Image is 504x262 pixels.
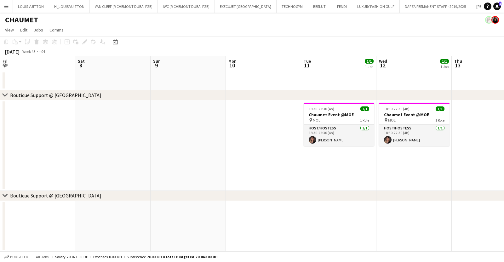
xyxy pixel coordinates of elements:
[400,0,471,13] button: DAFZA PERMANENT STAFF - 2019/2025
[153,58,161,64] span: Sun
[378,62,387,69] span: 12
[304,112,374,117] h3: Chaumet Event @MOE
[436,106,444,111] span: 1/1
[365,59,374,64] span: 1/1
[485,16,493,24] app-user-avatar: Ines de Puybaudet
[47,26,66,34] a: Comms
[332,0,352,13] button: FENDI
[352,0,400,13] button: LUXURY FASHION GULF
[3,58,8,64] span: Fri
[304,58,311,64] span: Tue
[10,92,101,98] div: Boutique Support @ [GEOGRAPHIC_DATA]
[165,254,218,259] span: Total Budgeted 70 049.00 DH
[2,62,8,69] span: 7
[10,255,28,259] span: Budgeted
[35,254,50,259] span: All jobs
[20,27,27,33] span: Edit
[277,0,308,13] button: TECHNOGYM
[78,58,85,64] span: Sat
[227,62,237,69] span: 10
[90,0,158,13] button: VAN CLEEF (RICHEMONT DUBAI FZE)
[49,27,64,33] span: Comms
[5,48,20,55] div: [DATE]
[308,0,332,13] button: BERLUTI
[493,3,501,10] a: 1
[303,62,311,69] span: 11
[454,58,462,64] span: Thu
[491,16,499,24] app-user-avatar: Maria Fernandes
[379,112,450,117] h3: Chaumet Event @MOE
[384,106,409,111] span: 18:30-22:30 (4h)
[152,62,161,69] span: 9
[304,125,374,146] app-card-role: Host/Hostess1/118:30-22:30 (4h)[PERSON_NAME]
[3,26,16,34] a: View
[13,0,49,13] button: LOUIS VUITTON
[18,26,30,34] a: Edit
[31,26,46,34] a: Jobs
[440,59,449,64] span: 1/1
[360,106,369,111] span: 1/1
[388,118,396,122] span: MOE
[313,118,320,122] span: MOE
[440,64,449,69] div: 1 Job
[5,15,38,25] h1: CHAUMET
[3,253,29,260] button: Budgeted
[10,192,101,199] div: Boutique Support @ [GEOGRAPHIC_DATA]
[39,49,45,54] div: +04
[379,125,450,146] app-card-role: Host/Hostess1/118:30-22:30 (4h)[PERSON_NAME]
[360,118,369,122] span: 1 Role
[215,0,277,13] button: EXECUJET [GEOGRAPHIC_DATA]
[5,27,14,33] span: View
[21,49,37,54] span: Week 45
[379,58,387,64] span: Wed
[34,27,43,33] span: Jobs
[158,0,215,13] button: IWC (RICHEMONT DUBAI FZE)
[379,103,450,146] app-job-card: 18:30-22:30 (4h)1/1Chaumet Event @MOE MOE1 RoleHost/Hostess1/118:30-22:30 (4h)[PERSON_NAME]
[49,0,90,13] button: H_LOUIS VUITTON
[77,62,85,69] span: 8
[453,62,462,69] span: 13
[435,118,444,122] span: 1 Role
[228,58,237,64] span: Mon
[304,103,374,146] app-job-card: 18:30-22:30 (4h)1/1Chaumet Event @MOE MOE1 RoleHost/Hostess1/118:30-22:30 (4h)[PERSON_NAME]
[55,254,218,259] div: Salary 70 021.00 DH + Expenses 0.00 DH + Subsistence 28.00 DH =
[365,64,373,69] div: 1 Job
[499,2,501,6] span: 1
[309,106,334,111] span: 18:30-22:30 (4h)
